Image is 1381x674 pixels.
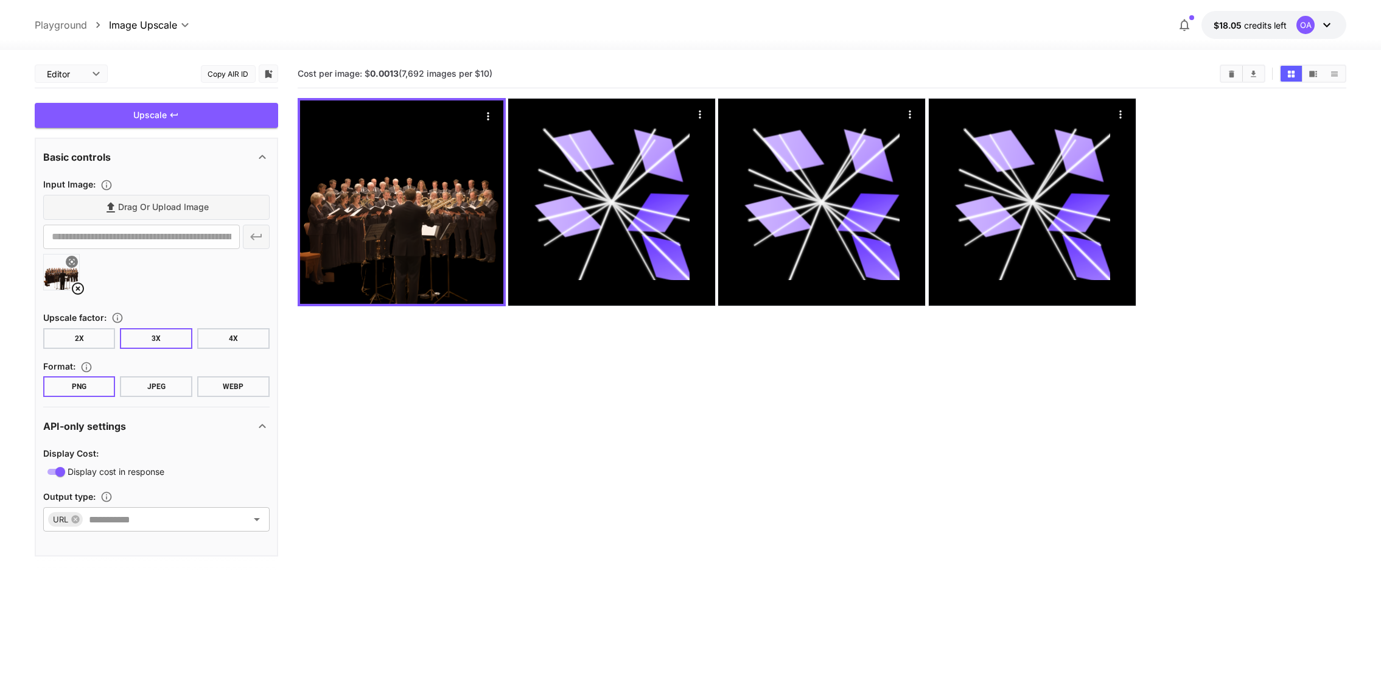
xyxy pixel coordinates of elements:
[1279,65,1346,83] div: Show images in grid viewShow images in video viewShow images in list view
[43,361,75,371] span: Format :
[120,376,192,397] button: JPEG
[43,419,126,434] p: API-only settings
[43,150,111,164] p: Basic controls
[1281,66,1302,82] button: Show images in grid view
[263,66,274,81] button: Add to library
[109,18,177,32] span: Image Upscale
[43,142,270,172] div: Basic controls
[133,108,167,123] span: Upscale
[370,68,399,79] b: 0.0013
[1111,105,1130,123] div: Actions
[47,68,85,80] span: Editor
[43,312,107,323] span: Upscale factor :
[197,376,270,397] button: WEBP
[691,105,709,123] div: Actions
[107,312,128,324] button: Choose the level of upscaling to be performed on the image.
[43,376,116,397] button: PNG
[1220,65,1265,83] div: Clear ImagesDownload All
[35,18,109,32] nav: breadcrumb
[120,328,192,349] button: 3X
[298,68,492,79] span: Cost per image: $ (7,692 images per $10)
[1243,66,1264,82] button: Download All
[1214,19,1287,32] div: $18.05131
[248,511,265,528] button: Open
[1214,20,1244,30] span: $18.05
[43,412,270,441] div: API-only settings
[43,179,96,189] span: Input Image :
[1324,66,1345,82] button: Show images in list view
[68,465,164,478] span: Display cost in response
[1201,11,1346,39] button: $18.05131OA
[201,65,256,83] button: Copy AIR ID
[75,361,97,373] button: Choose the file format for the output image.
[43,328,116,349] button: 2X
[901,105,920,123] div: Actions
[1244,20,1287,30] span: credits left
[43,448,99,458] span: Display Cost :
[48,512,83,527] div: URL
[300,100,503,304] img: 6lLdq64AAAAAAAAAAAA
[96,491,117,503] button: Specifies how the image is returned based on your use case: base64Data for embedding in code, dat...
[1221,66,1242,82] button: Clear Images
[479,107,497,125] div: Actions
[48,513,73,527] span: URL
[35,18,87,32] a: Playground
[96,179,117,191] button: Specifies the input image to be processed.
[35,103,278,128] button: Upscale
[1296,16,1315,34] div: OA
[43,491,96,502] span: Output type :
[197,328,270,349] button: 4X
[1302,66,1324,82] button: Show images in video view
